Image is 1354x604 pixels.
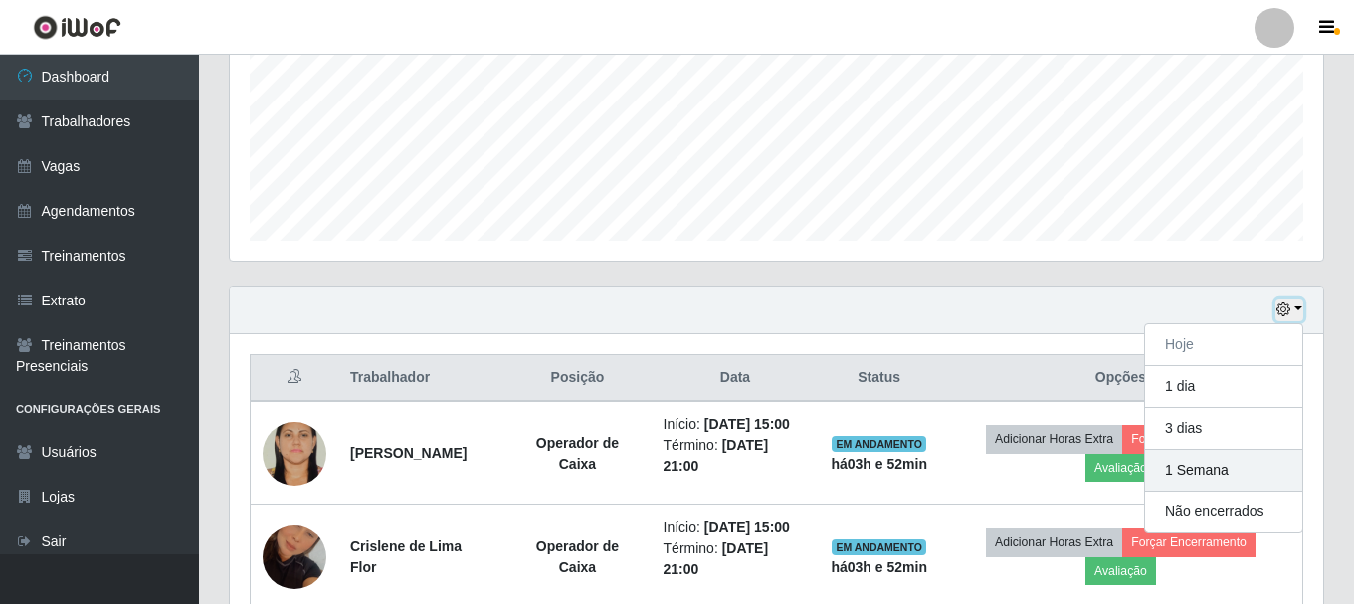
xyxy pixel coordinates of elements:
strong: há 03 h e 52 min [831,559,927,575]
th: Posição [503,355,651,402]
li: Início: [664,517,808,538]
img: 1693145473232.jpeg [263,406,326,501]
li: Término: [664,435,808,477]
th: Trabalhador [338,355,503,402]
button: Avaliação [1085,557,1156,585]
span: EM ANDAMENTO [832,436,926,452]
img: CoreUI Logo [33,15,121,40]
strong: Operador de Caixa [536,435,619,472]
button: Avaliação [1085,454,1156,482]
span: EM ANDAMENTO [832,539,926,555]
th: Status [819,355,939,402]
time: [DATE] 15:00 [704,519,790,535]
button: 3 dias [1145,408,1302,450]
button: Hoje [1145,324,1302,366]
button: Não encerrados [1145,492,1302,532]
li: Início: [664,414,808,435]
li: Término: [664,538,808,580]
button: Forçar Encerramento [1122,425,1256,453]
button: 1 Semana [1145,450,1302,492]
button: 1 dia [1145,366,1302,408]
button: Forçar Encerramento [1122,528,1256,556]
th: Opções [939,355,1303,402]
th: Data [652,355,820,402]
button: Adicionar Horas Extra [986,528,1122,556]
strong: há 03 h e 52 min [831,456,927,472]
time: [DATE] 15:00 [704,416,790,432]
button: Adicionar Horas Extra [986,425,1122,453]
strong: Operador de Caixa [536,538,619,575]
strong: Crislene de Lima Flor [350,538,462,575]
strong: [PERSON_NAME] [350,445,467,461]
